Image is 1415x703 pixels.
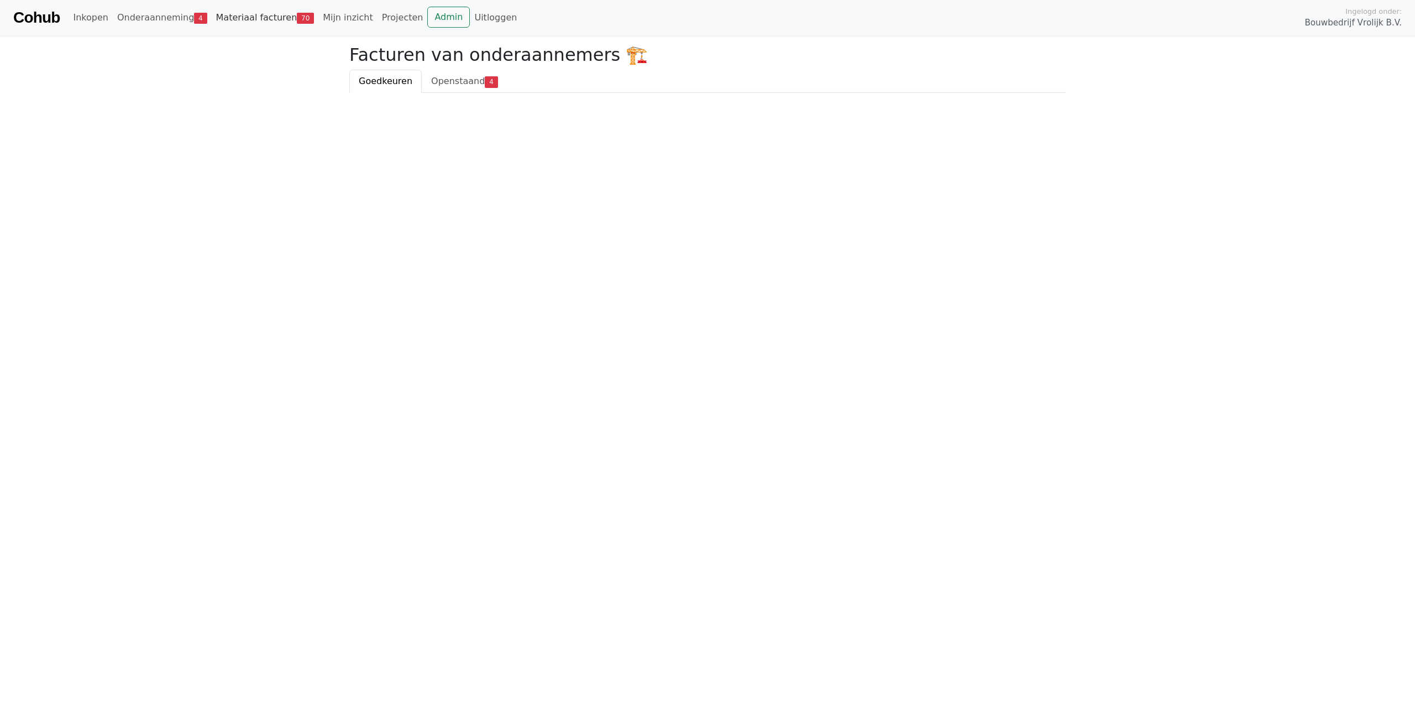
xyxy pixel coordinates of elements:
a: Cohub [13,4,60,31]
a: Admin [427,7,470,28]
a: Materiaal facturen70 [212,7,319,29]
span: Bouwbedrijf Vrolijk B.V. [1304,17,1402,29]
a: Inkopen [69,7,112,29]
a: Onderaanneming4 [113,7,212,29]
span: 4 [194,13,207,24]
a: Openstaand4 [422,70,507,93]
span: Openstaand [431,76,485,86]
span: 4 [485,76,497,87]
a: Projecten [378,7,428,29]
span: Goedkeuren [359,76,412,86]
a: Mijn inzicht [318,7,378,29]
span: 70 [297,13,314,24]
a: Goedkeuren [349,70,422,93]
h2: Facturen van onderaannemers 🏗️ [349,44,1066,65]
a: Uitloggen [470,7,521,29]
span: Ingelogd onder: [1345,6,1402,17]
